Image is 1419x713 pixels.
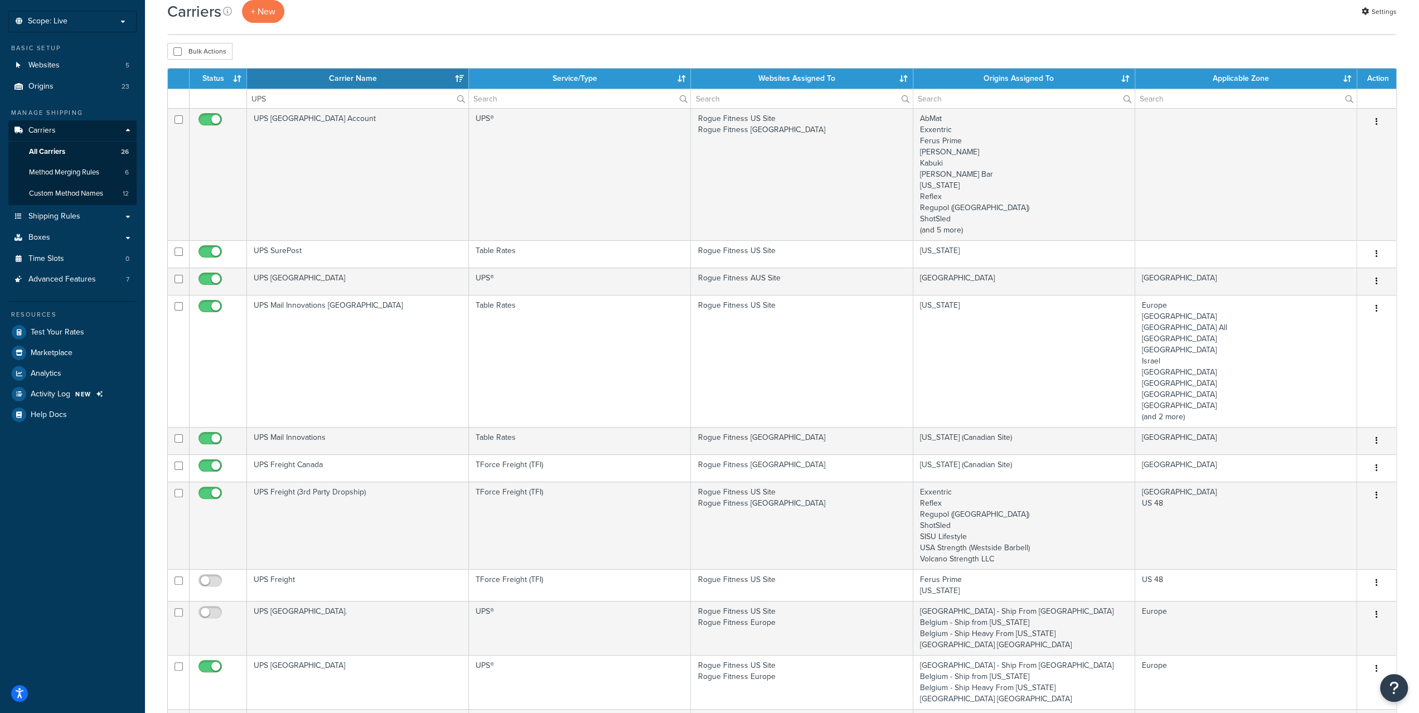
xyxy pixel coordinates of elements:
span: Time Slots [28,254,64,264]
li: Carriers [8,120,137,205]
li: Origins [8,76,137,97]
td: UPS Freight [247,569,469,601]
td: UPS SurePost [247,240,469,268]
th: Action [1357,69,1396,89]
a: Custom Method Names 12 [8,183,137,204]
td: UPS® [469,655,691,709]
td: [GEOGRAPHIC_DATA] - Ship From [GEOGRAPHIC_DATA] Belgium - Ship from [US_STATE] Belgium - Ship Hea... [913,655,1135,709]
span: Websites [28,61,60,70]
td: Rogue Fitness US Site Rogue Fitness [GEOGRAPHIC_DATA] [691,482,913,569]
input: Search [691,89,912,108]
td: UPS Mail Innovations [247,427,469,454]
td: Rogue Fitness US Site [691,240,913,268]
span: Custom Method Names [29,189,103,198]
input: Search [913,89,1135,108]
div: Manage Shipping [8,108,137,118]
td: TForce Freight (TFI) [469,454,691,482]
td: UPS [GEOGRAPHIC_DATA] [247,655,469,709]
a: Activity Log NEW [8,384,137,404]
div: Resources [8,310,137,319]
span: NEW [75,390,91,399]
a: Boxes [8,227,137,248]
span: All Carriers [29,147,65,157]
li: Shipping Rules [8,206,137,227]
a: Settings [1362,4,1397,20]
span: 0 [125,254,129,264]
li: Method Merging Rules [8,162,137,183]
span: Test Your Rates [31,328,84,337]
input: Search [247,89,468,108]
span: Help Docs [31,410,67,420]
td: Table Rates [469,427,691,454]
td: TForce Freight (TFI) [469,569,691,601]
h1: Carriers [167,1,221,22]
li: Activity Log [8,384,137,404]
td: [GEOGRAPHIC_DATA] [913,268,1135,295]
span: 23 [122,82,129,91]
td: [US_STATE] (Canadian Site) [913,427,1135,454]
span: Shipping Rules [28,212,80,221]
a: Method Merging Rules 6 [8,162,137,183]
span: Advanced Features [28,275,96,284]
a: Help Docs [8,405,137,425]
span: 12 [123,189,129,198]
td: UPS [GEOGRAPHIC_DATA] [247,268,469,295]
td: UPS [GEOGRAPHIC_DATA]. [247,601,469,655]
td: Ferus Prime [US_STATE] [913,569,1135,601]
th: Carrier Name: activate to sort column ascending [247,69,469,89]
td: [US_STATE] (Canadian Site) [913,454,1135,482]
td: Rogue Fitness US Site Rogue Fitness [GEOGRAPHIC_DATA] [691,108,913,240]
li: Time Slots [8,249,137,269]
input: Search [1135,89,1357,108]
a: Advanced Features 7 [8,269,137,290]
td: [GEOGRAPHIC_DATA] US 48 [1135,482,1357,569]
td: Rogue Fitness US Site [691,569,913,601]
th: Service/Type: activate to sort column ascending [469,69,691,89]
td: [GEOGRAPHIC_DATA] - Ship From [GEOGRAPHIC_DATA] Belgium - Ship from [US_STATE] Belgium - Ship Hea... [913,601,1135,655]
td: [US_STATE] [913,295,1135,427]
td: [GEOGRAPHIC_DATA] [1135,268,1357,295]
span: Marketplace [31,348,72,358]
span: 26 [121,147,129,157]
td: AbMat Exxentric Ferus Prime [PERSON_NAME] Kabuki [PERSON_NAME] Bar [US_STATE] Reflex Regupol ([GE... [913,108,1135,240]
span: 5 [125,61,129,70]
th: Status: activate to sort column ascending [190,69,247,89]
button: Open Resource Center [1380,674,1408,702]
span: Activity Log [31,390,70,399]
td: [US_STATE] [913,240,1135,268]
td: UPS Freight Canada [247,454,469,482]
td: Europe [1135,655,1357,709]
a: All Carriers 26 [8,142,137,162]
span: 7 [126,275,129,284]
td: US 48 [1135,569,1357,601]
span: Analytics [31,369,61,379]
span: Method Merging Rules [29,168,99,177]
div: Basic Setup [8,43,137,53]
td: Rogue Fitness [GEOGRAPHIC_DATA] [691,454,913,482]
span: Scope: Live [28,17,67,26]
span: 6 [125,168,129,177]
a: Websites 5 [8,55,137,76]
a: Test Your Rates [8,322,137,342]
th: Websites Assigned To: activate to sort column ascending [691,69,913,89]
td: TForce Freight (TFI) [469,482,691,569]
span: Boxes [28,233,50,242]
td: Europe [1135,601,1357,655]
a: Time Slots 0 [8,249,137,269]
td: Table Rates [469,240,691,268]
input: Search [469,89,690,108]
td: Rogue Fitness US Site [691,295,913,427]
button: Bulk Actions [167,43,233,60]
td: Rogue Fitness [GEOGRAPHIC_DATA] [691,427,913,454]
th: Origins Assigned To: activate to sort column ascending [913,69,1135,89]
a: Origins 23 [8,76,137,97]
li: Websites [8,55,137,76]
span: Origins [28,82,54,91]
li: Advanced Features [8,269,137,290]
td: UPS® [469,601,691,655]
li: Marketplace [8,343,137,363]
td: Rogue Fitness US Site Rogue Fitness Europe [691,601,913,655]
li: Custom Method Names [8,183,137,204]
td: UPS® [469,268,691,295]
